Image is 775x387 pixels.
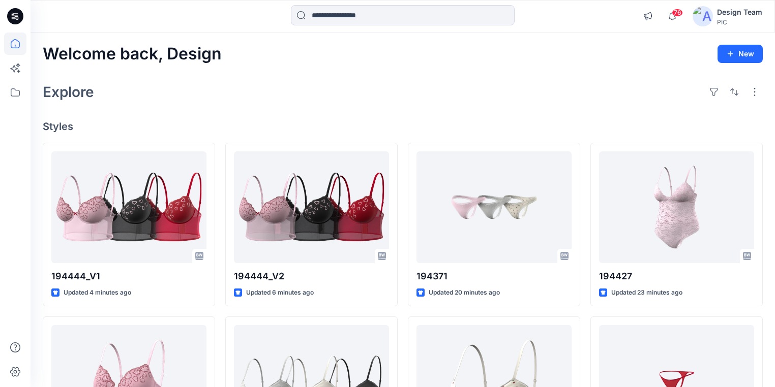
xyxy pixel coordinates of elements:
div: PIC [717,18,762,26]
a: 194371 [416,151,572,263]
h2: Welcome back, Design [43,45,222,63]
p: 194427 [599,269,754,283]
p: Updated 6 minutes ago [246,287,314,298]
div: Design Team [717,6,762,18]
a: 194444_V1 [51,151,206,263]
h4: Styles [43,120,763,133]
p: Updated 23 minutes ago [611,287,682,298]
img: avatar [693,6,713,26]
p: 194371 [416,269,572,283]
span: 76 [672,9,683,17]
a: 194427 [599,151,754,263]
p: 194444_V1 [51,269,206,283]
p: Updated 4 minutes ago [64,287,131,298]
p: Updated 20 minutes ago [429,287,500,298]
button: New [718,45,763,63]
h2: Explore [43,84,94,100]
a: 194444_V2 [234,151,389,263]
p: 194444_V2 [234,269,389,283]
